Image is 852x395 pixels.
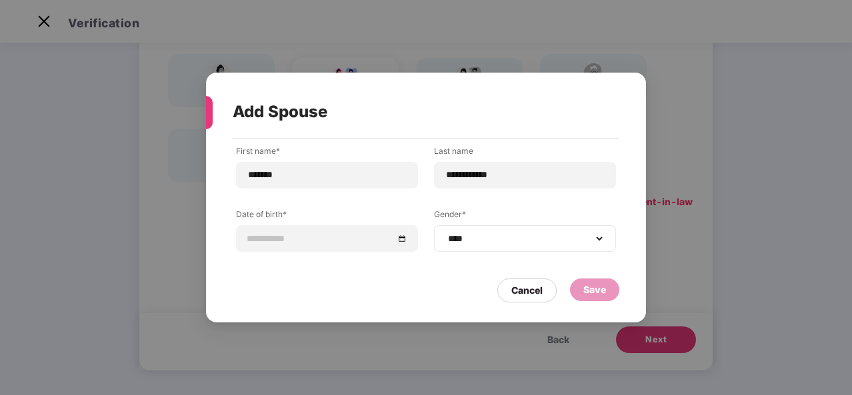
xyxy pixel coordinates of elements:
[434,145,616,162] label: Last name
[583,282,606,297] div: Save
[511,283,543,298] div: Cancel
[236,208,418,225] label: Date of birth*
[434,208,616,225] label: Gender*
[236,145,418,162] label: First name*
[233,86,587,138] div: Add Spouse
